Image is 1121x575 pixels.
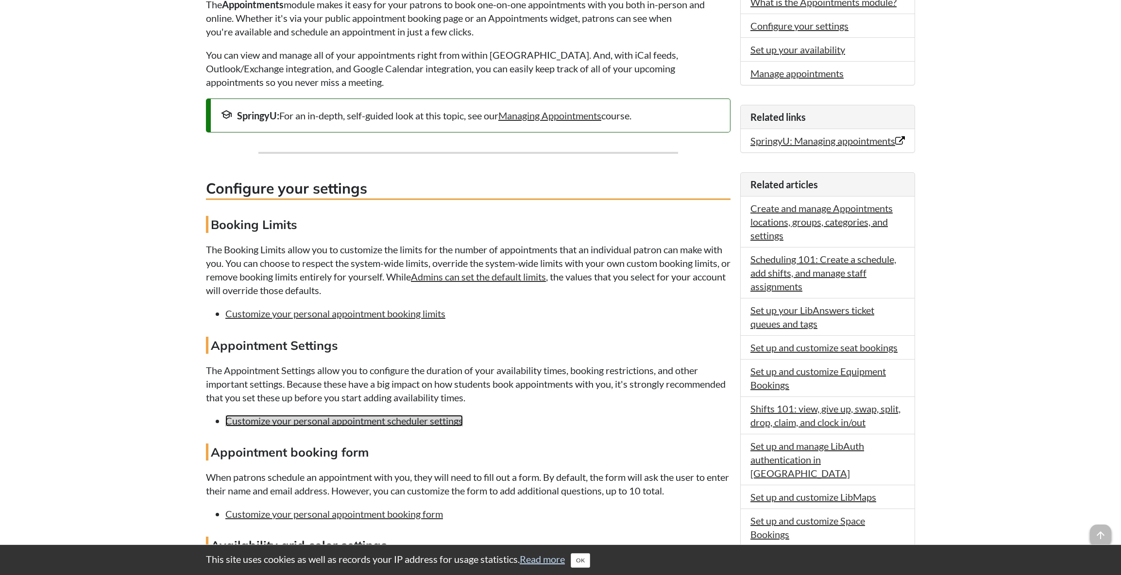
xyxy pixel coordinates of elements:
a: Read more [520,553,565,565]
p: When patrons schedule an appointment with you, they will need to fill out a form. By default, the... [206,470,730,497]
a: Create and manage Appointments locations, groups, categories, and settings [750,202,893,241]
span: school [221,109,232,120]
p: The Appointment Settings allow you to configure the duration of your availability times, booking ... [206,363,730,404]
strong: SpringyU: [237,110,279,121]
a: Customize your personal appointment scheduler settings [225,415,463,427]
a: Set up your LibAnswers ticket queues and tags [750,304,874,329]
a: Admins can set the default limits [411,271,546,282]
span: Related articles [750,179,818,190]
a: Set up and customize seat bookings [750,342,898,353]
p: The Booking Limits allow you to customize the limits for the number of appointments that an indiv... [206,243,730,297]
a: Customize your personal appointment booking form [225,508,443,520]
button: Close [571,553,590,568]
a: Configure your settings [750,20,849,32]
div: For an in-depth, self-guided look at this topic, see our course. [221,109,720,122]
span: Related links [750,111,806,123]
h4: Booking Limits [206,216,730,233]
a: Set up and customize LibMaps [750,491,876,503]
a: Managing Appointments [498,110,601,121]
a: Customize your personal appointment booking limits [225,308,445,319]
a: Set up and manage LibAuth authentication in [GEOGRAPHIC_DATA] [750,440,864,479]
h4: Availability grid color settings [206,537,730,554]
div: This site uses cookies as well as records your IP address for usage statistics. [196,552,925,568]
a: SpringyU: Managing appointments [750,135,905,147]
p: You can view and manage all of your appointments right from within [GEOGRAPHIC_DATA]. And, with i... [206,48,730,89]
h4: Appointment Settings [206,337,730,354]
h4: Appointment booking form [206,444,730,460]
h3: Configure your settings [206,178,730,200]
a: Set up and customize Space Bookings [750,515,865,540]
a: arrow_upward [1090,526,1111,537]
a: Set up your availability [750,44,845,55]
a: Set up and customize Equipment Bookings [750,365,886,391]
a: Scheduling 101: Create a schedule, add shifts, and manage staff assignments [750,253,896,292]
a: Manage appointments [750,67,844,79]
a: Shifts 101: view, give up, swap, split, drop, claim, and clock in/out [750,403,900,428]
span: arrow_upward [1090,525,1111,546]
